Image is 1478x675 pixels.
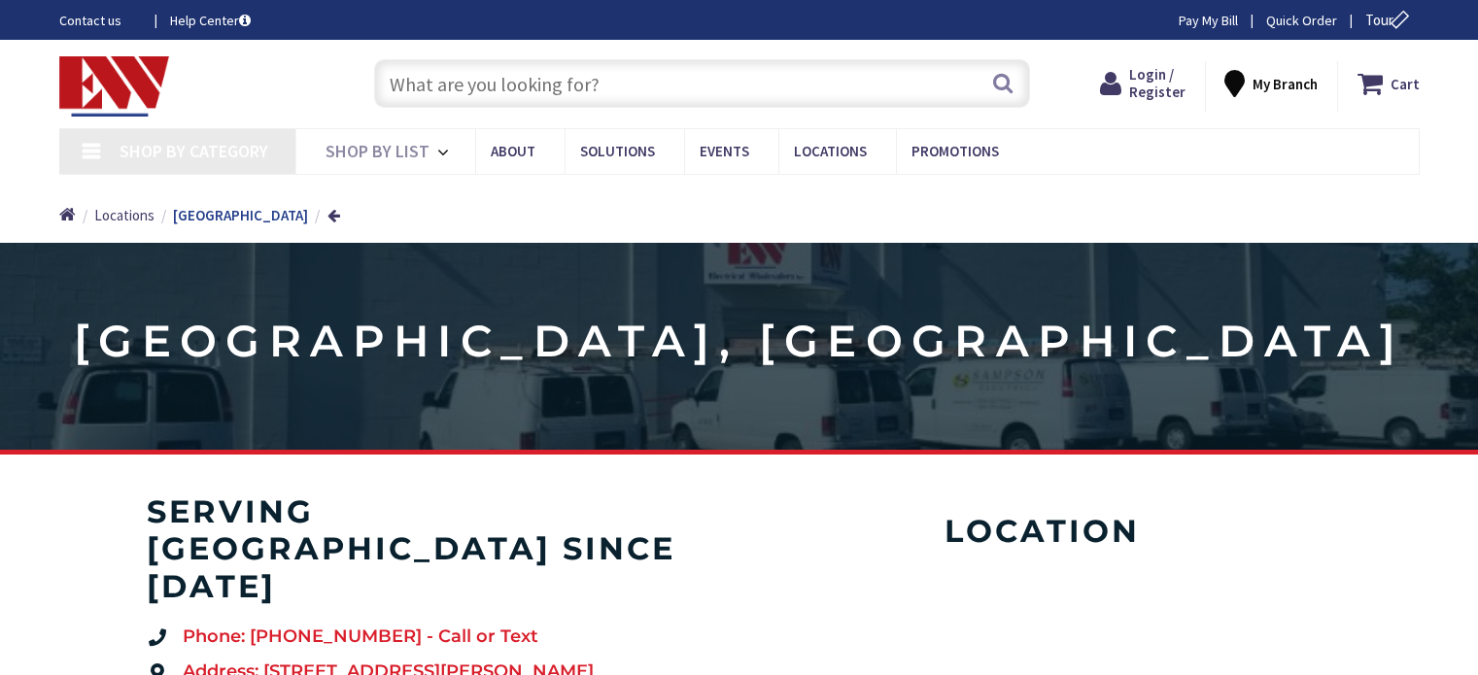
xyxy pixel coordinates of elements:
span: Shop By Category [120,140,268,162]
a: Quick Order [1266,11,1337,30]
span: Phone: [PHONE_NUMBER] - Call or Text [178,624,538,650]
span: Login / Register [1129,65,1186,101]
a: Phone: [PHONE_NUMBER] - Call or Text [147,624,720,650]
a: Locations [94,205,155,225]
span: Locations [94,206,155,224]
a: Contact us [59,11,139,30]
a: Pay My Bill [1179,11,1238,30]
strong: [GEOGRAPHIC_DATA] [173,206,308,224]
h4: serving [GEOGRAPHIC_DATA] since [DATE] [147,493,720,605]
strong: My Branch [1253,75,1318,93]
input: What are you looking for? [374,59,1030,108]
h4: Location [777,513,1308,550]
span: Tour [1365,11,1415,29]
a: Login / Register [1100,66,1186,101]
div: My Branch [1224,66,1318,101]
span: Locations [794,142,867,160]
span: Shop By List [326,140,430,162]
a: Cart [1358,66,1420,101]
img: Electrical Wholesalers, Inc. [59,56,170,117]
span: Promotions [911,142,999,160]
span: Events [700,142,749,160]
strong: Cart [1391,66,1420,101]
span: Solutions [580,142,655,160]
a: Help Center [170,11,251,30]
span: About [491,142,535,160]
